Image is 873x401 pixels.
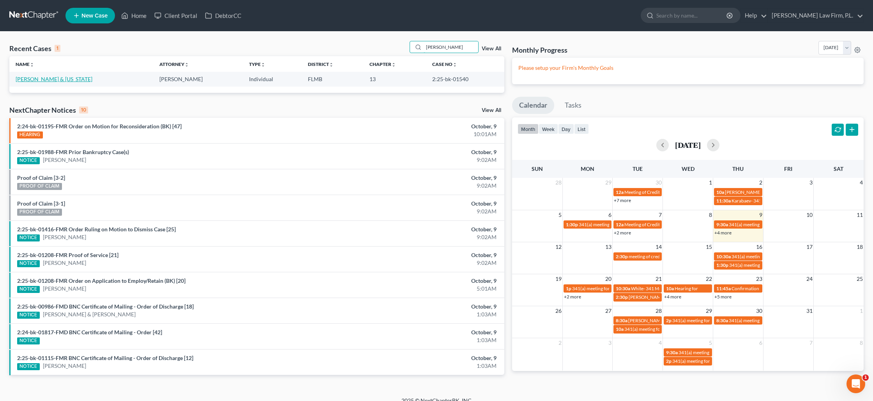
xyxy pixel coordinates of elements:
[17,200,65,207] a: Proof of Claim [3-1]
[17,363,40,370] div: NOTICE
[604,242,612,252] span: 13
[579,222,617,227] span: 341(a) meeting for
[17,174,65,181] a: Proof of Claim [3-2]
[714,294,732,300] a: +5 more
[624,222,711,227] span: Meeting of Creditors for [PERSON_NAME]
[631,286,672,291] span: White- 341 Meeting
[17,157,40,164] div: NOTICE
[539,124,558,134] button: week
[846,374,865,393] iframe: Intercom live chat
[17,131,43,138] div: HEARING
[43,285,86,293] a: [PERSON_NAME]
[17,303,194,310] a: 2:25-bk-00986-FMD BNC Certificate of Mailing - Order of Discharge [18]
[16,76,92,82] a: [PERSON_NAME] & [US_STATE]
[732,254,848,259] span: 341(a) meeting for [PERSON_NAME] & [PERSON_NAME]
[369,61,396,67] a: Chapterunfold_more
[624,326,700,332] span: 341(a) meeting for [PERSON_NAME]
[391,62,396,67] i: unfold_more
[574,124,589,134] button: list
[342,208,497,215] div: 9:02AM
[482,108,501,113] a: View All
[342,130,497,138] div: 10:01AM
[859,306,864,316] span: 1
[672,318,748,323] span: 341(a) meeting for [PERSON_NAME]
[424,41,478,53] input: Search by name...
[741,9,767,23] a: Help
[17,355,193,361] a: 2:25-bk-01115-FMR BNC Certificate of Mailing - Order of Discharge [12]
[17,183,62,190] div: PROOF OF CLAIM
[655,242,663,252] span: 14
[532,165,543,172] span: Sun
[17,260,40,267] div: NOTICE
[17,123,182,130] a: 2:24-bk-01195-FMR Order on Motion for Reconsideration (BK) [47]
[518,64,857,72] p: Please setup your Firm's Monthly Goals
[732,198,779,204] span: Karabaev- 341 Meeting
[512,97,554,114] a: Calendar
[558,338,562,348] span: 2
[43,233,86,241] a: [PERSON_NAME]
[809,338,813,348] span: 7
[17,149,129,155] a: 2:25-bk-01988-FMR Prior Bankruptcy Case(s)
[79,106,88,114] div: 10
[342,311,497,318] div: 1:03AM
[342,156,497,164] div: 9:02AM
[558,124,574,134] button: day
[859,178,864,187] span: 4
[342,285,497,293] div: 5:01AM
[342,148,497,156] div: October, 9
[150,9,201,23] a: Client Portal
[342,354,497,362] div: October, 9
[342,336,497,344] div: 1:03AM
[666,350,678,355] span: 9:30a
[705,242,713,252] span: 15
[859,338,864,348] span: 8
[768,9,863,23] a: [PERSON_NAME] Law Firm, P.L.
[806,274,813,284] span: 24
[184,62,189,67] i: unfold_more
[17,329,162,335] a: 2:24-bk-01817-FMD BNC Certificate of Mailing - Order [42]
[17,312,40,319] div: NOTICE
[342,200,497,208] div: October, 9
[655,178,663,187] span: 30
[342,328,497,336] div: October, 9
[714,230,732,236] a: +4 more
[616,189,624,195] span: 12a
[432,61,457,67] a: Case Nounfold_more
[616,326,624,332] span: 10a
[705,306,713,316] span: 29
[558,210,562,220] span: 5
[261,62,265,67] i: unfold_more
[43,259,86,267] a: [PERSON_NAME]
[629,254,714,259] span: meeting of creditors for [PERSON_NAME]
[363,72,426,86] td: 13
[17,277,186,284] a: 2:25-bk-01208-FMR Order on Application to Employ/Retain (BK) [20]
[633,165,643,172] span: Tue
[658,338,663,348] span: 4
[518,124,539,134] button: month
[624,189,711,195] span: Meeting of Creditors for [PERSON_NAME]
[17,226,176,232] a: 2:25-bk-01416-FMR Order Ruling on Motion to Dismiss Case [25]
[558,97,588,114] a: Tasks
[249,61,265,67] a: Typeunfold_more
[732,286,821,291] span: Confirmation Hearing for [PERSON_NAME]
[666,286,674,291] span: 10a
[308,61,334,67] a: Districtunfold_more
[616,294,628,300] span: 2:30p
[656,8,728,23] input: Search by name...
[581,165,594,172] span: Mon
[784,165,792,172] span: Fri
[806,210,813,220] span: 10
[716,222,728,227] span: 9:30a
[342,277,497,285] div: October, 9
[555,178,562,187] span: 28
[604,306,612,316] span: 27
[17,234,40,241] div: NOTICE
[55,45,60,52] div: 1
[862,374,869,381] span: 1
[755,274,763,284] span: 23
[664,294,681,300] a: +4 more
[716,198,731,204] span: 11:30a
[856,274,864,284] span: 25
[342,362,497,370] div: 1:03AM
[856,242,864,252] span: 18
